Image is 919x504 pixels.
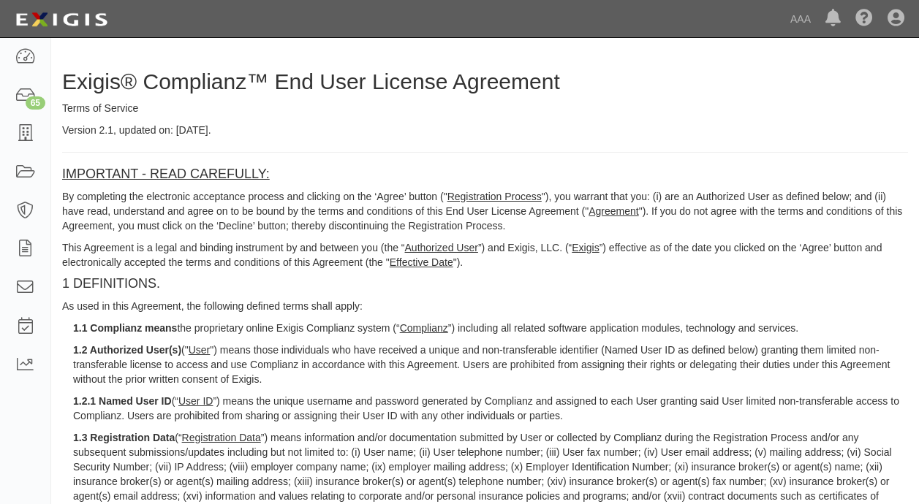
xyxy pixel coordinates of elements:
strong: 1.3 Registration Data [73,432,175,443]
p: (" ") means those individuals who have received a unique and non-transferable identifier (Named U... [73,343,908,386]
strong: 1.2.1 Named User ID [73,395,172,407]
p: (“ ”) means the unique username and password generated by Complianz and assigned to each User gra... [73,394,908,423]
u: Agreement [589,205,638,217]
i: Help Center - Complianz [855,10,873,28]
u: Exigis [572,242,599,253]
div: 65 [26,96,45,110]
u: Complianz [400,322,448,334]
p: This Agreement is a legal and binding instrument by and between you (the “ ”) and Exigis, LLC. (“... [62,240,908,270]
p: By completing the electronic acceptance process and clicking on the ‘Agree’ button (" "), you war... [62,189,908,233]
u: Registration Process [447,191,542,202]
strong: 1.1 Complianz means [73,322,177,334]
p: the proprietary online Exigis Complianz system (“ ”) including all related software application m... [73,321,908,335]
u: User [189,344,211,356]
h2: Exigis® Complianz™ End User License Agreement [62,69,908,93]
u: Effective Date [390,256,453,268]
img: logo-5460c22ac91f19d4615b14bd174203de0afe785f0fc80cf4dbbc73dc1793850b.png [11,7,112,33]
u: IMPORTANT - READ CAREFULLY: [62,167,270,181]
u: User ID [178,395,213,407]
h4: 1 DEFINITIONS. [62,277,908,291]
a: AAA [783,4,818,34]
u: Authorized User [405,242,478,253]
p: As used in this Agreement, the following defined terms shall apply: [62,299,908,313]
u: Registration Data [182,432,261,443]
p: Terms of Service [62,101,908,115]
strong: 1.2 Authorized User(s) [73,344,181,356]
p: Version 2.1, updated on: [DATE]. [62,123,908,137]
